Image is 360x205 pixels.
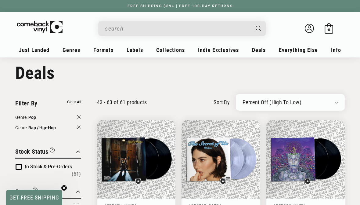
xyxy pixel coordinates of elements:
[15,124,81,132] button: Clear filter by Genre Rap / Hip-Hop
[156,47,185,53] span: Collections
[63,47,80,53] span: Genres
[250,21,267,36] button: Search
[127,47,143,53] span: Labels
[9,194,59,201] span: GET FREE SHIPPING
[328,27,330,32] span: 0
[97,99,147,105] p: 43 - 63 of 61 products
[61,185,67,191] button: Close teaser
[93,47,113,53] span: Formats
[252,47,266,53] span: Deals
[214,98,230,106] label: sort by
[198,47,239,53] span: Indie Exclusives
[98,21,266,36] div: Search
[105,22,250,35] input: When autocomplete results are available use up and down arrows to review and enter to select
[15,147,55,158] button: Filter by Stock Status
[15,114,81,122] button: Clear filter by Genre Pop
[19,47,49,53] span: Just Landed
[331,47,341,53] span: Info
[121,4,239,8] a: FREE SHIPPING $89+ | FREE 100-DAY RETURNS
[25,164,72,170] span: In Stock & Pre-Orders
[28,125,56,130] span: Rap / Hip-Hop
[72,170,81,178] span: Number of products: (61)
[15,188,31,195] span: Genre
[15,63,345,83] h1: Deals
[15,187,38,198] button: Filter by Genre
[15,148,48,155] span: Stock Status
[67,99,81,105] button: Clear all filters
[15,100,38,107] span: Filter By
[15,115,27,120] span: Genre:
[6,190,62,205] div: GET FREE SHIPPINGClose teaser
[28,115,36,120] span: Pop
[15,125,27,130] span: Genre:
[279,47,318,53] span: Everything Else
